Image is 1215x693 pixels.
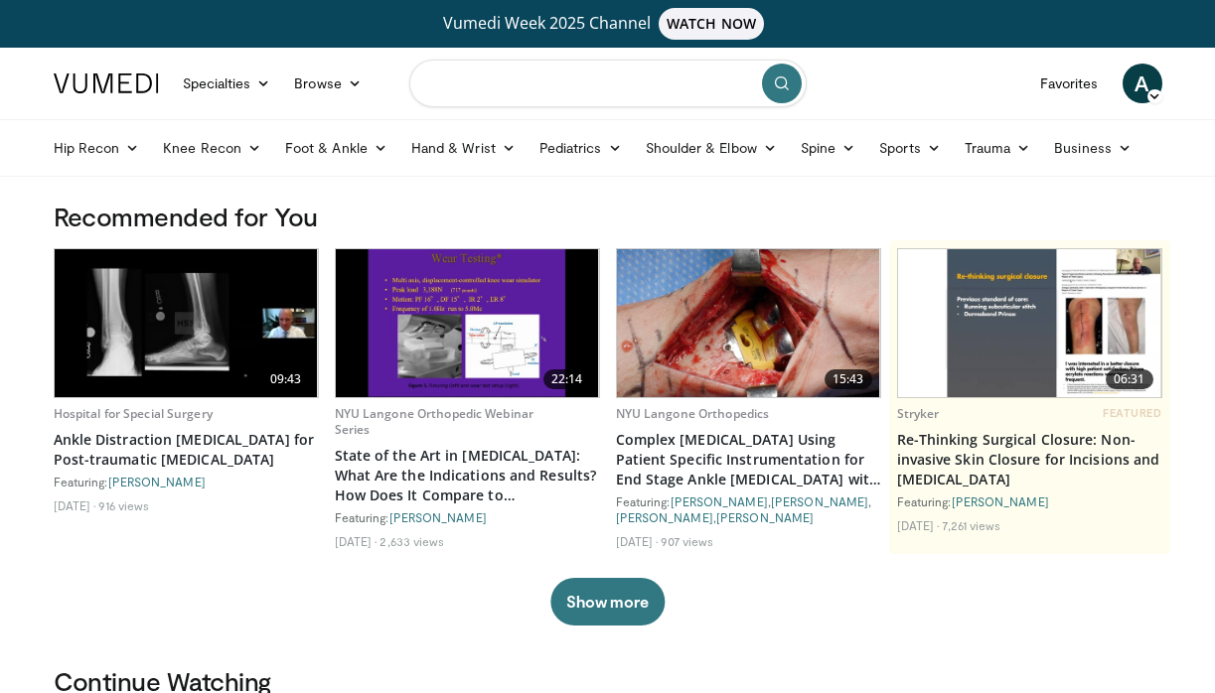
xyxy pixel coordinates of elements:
a: 22:14 [336,249,599,397]
li: 7,261 views [942,517,1000,533]
a: [PERSON_NAME] [716,510,814,524]
a: Foot & Ankle [273,128,399,168]
img: f1f532c3-0ef6-42d5-913a-00ff2bbdb663.620x360_q85_upscale.jpg [898,249,1161,397]
a: [PERSON_NAME] [671,494,768,508]
a: Knee Recon [151,128,273,168]
a: Stryker [897,405,940,422]
li: [DATE] [616,533,659,549]
a: 15:43 [617,249,880,397]
div: Featuring: [54,474,319,489]
h3: Recommended for You [54,201,1162,232]
li: [DATE] [335,533,378,549]
a: NYU Langone Orthopedics [616,405,770,422]
span: 06:31 [1106,369,1153,389]
a: A [1123,64,1162,103]
button: Show more [550,578,665,625]
input: Search topics, interventions [409,60,807,107]
li: [DATE] [897,517,940,533]
a: Hospital for Special Surgery [54,405,213,422]
a: Ankle Distraction [MEDICAL_DATA] for Post-traumatic [MEDICAL_DATA] [54,430,319,470]
a: State of the Art in [MEDICAL_DATA]: What Are the Indications and Results? How Does It Compare to ... [335,446,600,505]
a: Spine [789,128,867,168]
a: 06:31 [898,249,1161,397]
div: Featuring: [335,509,600,525]
a: NYU Langone Orthopedic Webinar Series [335,405,534,438]
a: Pediatrics [528,128,634,168]
img: 1c3f8e2c-b82c-48c4-acf5-2189d0169841.620x360_q85_upscale.jpg [55,249,318,397]
li: [DATE] [54,497,96,513]
span: 09:43 [262,369,310,389]
a: Sports [867,128,953,168]
div: Featuring: [897,493,1162,509]
span: 15:43 [825,369,872,389]
a: Hand & Wrist [399,128,528,168]
a: Browse [282,64,374,103]
a: Business [1042,128,1143,168]
a: Trauma [953,128,1043,168]
a: [PERSON_NAME] [616,510,713,524]
a: [PERSON_NAME] [108,475,206,488]
a: Specialties [171,64,283,103]
a: Vumedi Week 2025 ChannelWATCH NOW [57,8,1159,40]
a: [PERSON_NAME] [952,494,1049,508]
a: [PERSON_NAME] [389,510,487,524]
a: Re-Thinking Surgical Closure: Non-invasive Skin Closure for Incisions and [MEDICAL_DATA] [897,430,1162,489]
span: WATCH NOW [659,8,764,40]
img: VuMedi Logo [54,73,159,93]
span: 22:14 [543,369,591,389]
img: 8515a09c-0f0c-4cf7-bf25-7b55684c9c51.620x360_q85_upscale.jpg [336,249,599,397]
div: Featuring: , , , [616,493,881,525]
li: 2,633 views [380,533,444,549]
a: Hip Recon [42,128,152,168]
a: Complex [MEDICAL_DATA] Using Patient Specific Instrumentation for End Stage Ankle [MEDICAL_DATA] ... [616,430,881,489]
span: FEATURED [1103,406,1161,420]
li: 907 views [661,533,713,549]
a: 09:43 [55,249,318,397]
a: [PERSON_NAME] [771,494,868,508]
img: 425bea52-8f9b-4168-b99e-0222a5a7fc54.jpg.620x360_q85_upscale.jpg [617,249,880,397]
a: Shoulder & Elbow [634,128,789,168]
li: 916 views [98,497,149,513]
a: Favorites [1028,64,1111,103]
